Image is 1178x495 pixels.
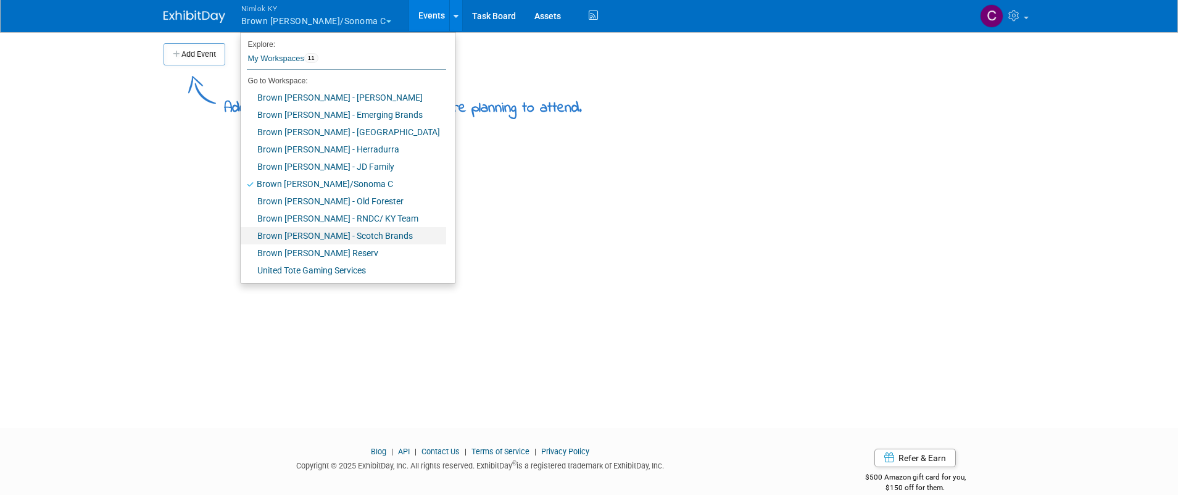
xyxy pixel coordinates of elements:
a: Brown [PERSON_NAME] Reserv [241,244,446,262]
span: | [462,447,470,456]
a: Brown [PERSON_NAME] - Scotch Brands [241,227,446,244]
span: | [531,447,539,456]
a: My Workspaces11 [247,48,446,69]
a: Blog [371,447,386,456]
a: United Tote Gaming Services [241,262,446,279]
a: Contact Us [421,447,460,456]
li: Explore: [241,37,446,48]
div: $500 Amazon gift card for you, [816,464,1015,493]
sup: ® [512,460,516,467]
img: ExhibitDay [164,10,225,23]
li: Go to Workspace: [241,73,446,89]
a: Privacy Policy [541,447,589,456]
div: $150 off for them. [816,483,1015,493]
a: Brown [PERSON_NAME] - RNDC/ KY Team [241,210,446,227]
span: Nimlok KY [241,2,391,15]
div: Copyright © 2025 ExhibitDay, Inc. All rights reserved. ExhibitDay is a registered trademark of Ex... [164,457,798,472]
img: Cheryl Kizer [980,4,1003,28]
a: Brown [PERSON_NAME] - Herradurra [241,141,446,158]
a: Brown [PERSON_NAME] - Old Forester [241,193,446,210]
span: 11 [304,53,318,63]
a: Brown [PERSON_NAME] - JD Family [241,158,446,175]
a: Brown [PERSON_NAME] - Emerging Brands [241,106,446,123]
a: Brown [PERSON_NAME] - [PERSON_NAME] [241,89,446,106]
a: Brown [PERSON_NAME] - [GEOGRAPHIC_DATA] [241,123,446,141]
a: Brown [PERSON_NAME]/Sonoma C [241,175,446,193]
a: Terms of Service [471,447,529,456]
span: | [412,447,420,456]
button: Add Event [164,43,225,65]
a: Refer & Earn [874,449,956,467]
span: | [388,447,396,456]
div: Add a trade show or conference you're planning to attend. [224,89,582,119]
a: API [398,447,410,456]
